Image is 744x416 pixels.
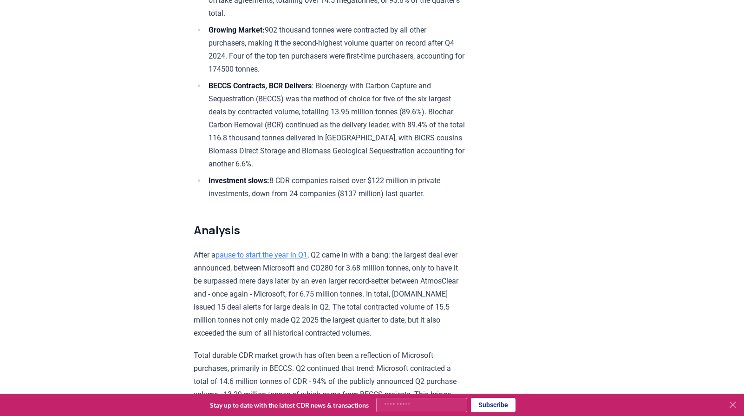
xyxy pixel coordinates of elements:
strong: Investment slows: [209,176,269,185]
strong: BECCS Contracts, BCR Delivers [209,81,312,90]
a: pause to start the year in Q1 [215,251,307,259]
strong: Growing Market: [209,26,265,34]
h2: Analysis [194,223,465,238]
li: 902 thousand tonnes were contracted by all other purchasers, making it the second-highest volume ... [206,24,465,76]
p: After a , Q2 came in with a bang: the largest deal ever announced, between Microsoft and CO280 fo... [194,249,465,340]
li: : Bioenergy with Carbon Capture and Sequestration (BECCS) was the method of choice for five of th... [206,79,465,171]
li: 8 CDR companies raised over $122 million in private investments, down from 24 companies ($137 mil... [206,174,465,200]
